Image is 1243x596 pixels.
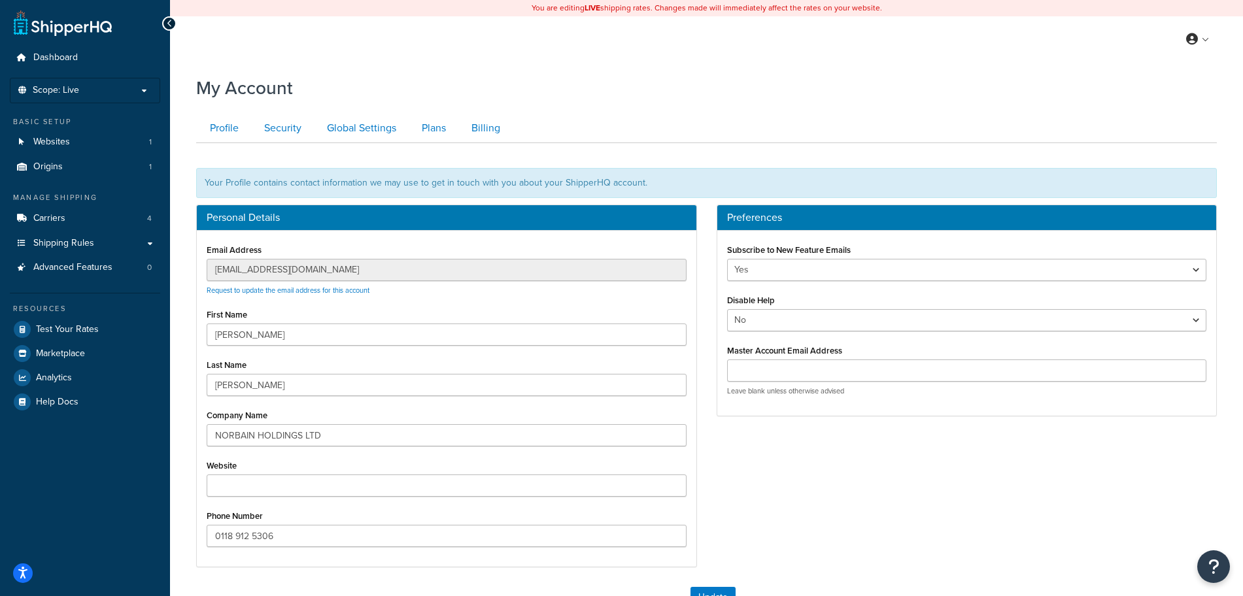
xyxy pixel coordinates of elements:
[207,511,263,521] label: Phone Number
[196,168,1217,198] div: Your Profile contains contact information we may use to get in touch with you about your ShipperH...
[33,52,78,63] span: Dashboard
[250,114,312,143] a: Security
[196,75,293,101] h1: My Account
[36,348,85,359] span: Marketplace
[10,130,160,154] a: Websites 1
[33,161,63,173] span: Origins
[10,390,160,414] a: Help Docs
[36,397,78,408] span: Help Docs
[207,461,237,471] label: Website
[10,116,160,127] div: Basic Setup
[727,346,842,356] label: Master Account Email Address
[10,366,160,389] a: Analytics
[727,386,1207,396] p: Leave blank unless otherwise advised
[33,85,79,96] span: Scope: Live
[207,310,247,320] label: First Name
[33,238,94,249] span: Shipping Rules
[10,231,160,256] a: Shipping Rules
[10,46,160,70] a: Dashboard
[147,262,152,273] span: 0
[313,114,407,143] a: Global Settings
[10,318,160,341] a: Test Your Rates
[207,212,687,223] h3: Personal Details
[585,2,600,14] b: LIVE
[33,137,70,148] span: Websites
[10,256,160,280] a: Advanced Features 0
[1197,550,1230,583] button: Open Resource Center
[207,245,262,255] label: Email Address
[408,114,456,143] a: Plans
[10,130,160,154] li: Websites
[727,295,775,305] label: Disable Help
[10,256,160,280] li: Advanced Features
[10,303,160,314] div: Resources
[196,114,249,143] a: Profile
[10,342,160,365] a: Marketplace
[149,161,152,173] span: 1
[14,10,112,36] a: ShipperHQ Home
[36,324,99,335] span: Test Your Rates
[10,155,160,179] a: Origins 1
[458,114,511,143] a: Billing
[36,372,72,384] span: Analytics
[10,207,160,231] a: Carriers 4
[33,213,65,224] span: Carriers
[10,155,160,179] li: Origins
[149,137,152,148] span: 1
[727,212,1207,223] h3: Preferences
[10,207,160,231] li: Carriers
[33,262,112,273] span: Advanced Features
[207,285,369,295] a: Request to update the email address for this account
[10,192,160,203] div: Manage Shipping
[727,245,851,255] label: Subscribe to New Feature Emails
[207,410,267,420] label: Company Name
[147,213,152,224] span: 4
[207,360,247,370] label: Last Name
